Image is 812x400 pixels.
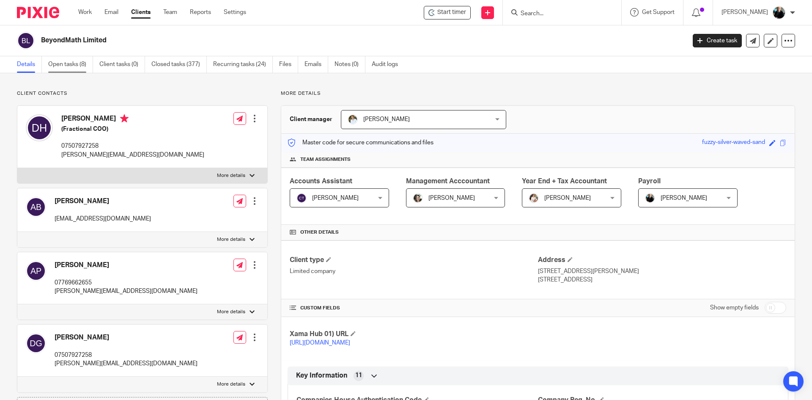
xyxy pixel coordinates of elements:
p: More details [281,90,795,97]
img: nicky-partington.jpg [772,6,786,19]
span: Key Information [296,371,347,380]
input: Search [520,10,596,18]
div: BeyondMath Limited [424,6,471,19]
span: Other details [300,229,339,236]
img: Pixie [17,7,59,18]
a: Audit logs [372,56,404,73]
h3: Client manager [290,115,332,124]
p: More details [217,172,245,179]
a: Notes (0) [335,56,365,73]
p: More details [217,309,245,315]
a: Open tasks (8) [48,56,93,73]
a: Email [104,8,118,17]
img: svg%3E [26,333,46,353]
p: [STREET_ADDRESS] [538,276,786,284]
img: svg%3E [26,114,53,141]
a: [URL][DOMAIN_NAME] [290,340,350,346]
span: [PERSON_NAME] [661,195,707,201]
a: Files [279,56,298,73]
span: Start timer [437,8,466,17]
p: [PERSON_NAME][EMAIL_ADDRESS][DOMAIN_NAME] [55,359,198,368]
img: Kayleigh%20Henson.jpeg [529,193,539,203]
span: Management Acccountant [406,178,490,185]
span: [PERSON_NAME] [428,195,475,201]
p: More details [217,236,245,243]
p: [STREET_ADDRESS][PERSON_NAME] [538,267,786,276]
a: Emails [304,56,328,73]
i: Primary [120,114,129,123]
h2: BeyondMath Limited [41,36,552,45]
h4: Client type [290,256,538,265]
p: [PERSON_NAME][EMAIL_ADDRESS][DOMAIN_NAME] [55,287,198,295]
span: Team assignments [300,156,351,163]
p: [PERSON_NAME][EMAIL_ADDRESS][DOMAIN_NAME] [61,151,204,159]
img: barbara-raine-.jpg [413,193,423,203]
h4: [PERSON_NAME] [61,114,204,125]
span: Payroll [638,178,661,185]
img: sarah-royle.jpg [348,114,358,124]
a: Work [78,8,92,17]
a: Clients [131,8,151,17]
h4: [PERSON_NAME] [55,333,198,342]
a: Client tasks (0) [99,56,145,73]
img: svg%3E [17,32,35,50]
p: [PERSON_NAME] [721,8,768,17]
h4: Address [538,256,786,265]
p: Master code for secure communications and files [288,138,433,147]
a: Recurring tasks (24) [213,56,273,73]
span: Accounts Assistant [290,178,352,185]
p: [EMAIL_ADDRESS][DOMAIN_NAME] [55,215,151,223]
h4: [PERSON_NAME] [55,197,151,206]
span: Get Support [642,9,675,15]
a: Details [17,56,42,73]
span: [PERSON_NAME] [544,195,591,201]
h5: (Fractional COO) [61,125,204,133]
img: svg%3E [26,261,46,281]
h4: Xama Hub 01) URL [290,330,538,339]
div: fuzzy-silver-waved-sand [702,138,765,148]
label: Show empty fields [710,303,759,312]
h4: [PERSON_NAME] [55,261,198,270]
img: nicky-partington.jpg [645,193,655,203]
a: Create task [693,34,742,47]
img: svg%3E [26,197,46,217]
h4: CUSTOM FIELDS [290,305,538,312]
a: Team [163,8,177,17]
p: More details [217,381,245,388]
p: Limited company [290,267,538,276]
p: 07507927258 [61,142,204,150]
p: 07769662655 [55,279,198,287]
a: Closed tasks (377) [151,56,207,73]
p: Client contacts [17,90,268,97]
span: [PERSON_NAME] [363,116,410,122]
span: [PERSON_NAME] [312,195,359,201]
p: 07507927258 [55,351,198,359]
span: Year End + Tax Accountant [522,178,607,185]
a: Settings [224,8,246,17]
span: 11 [355,371,362,380]
a: Reports [190,8,211,17]
img: svg%3E [296,193,307,203]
